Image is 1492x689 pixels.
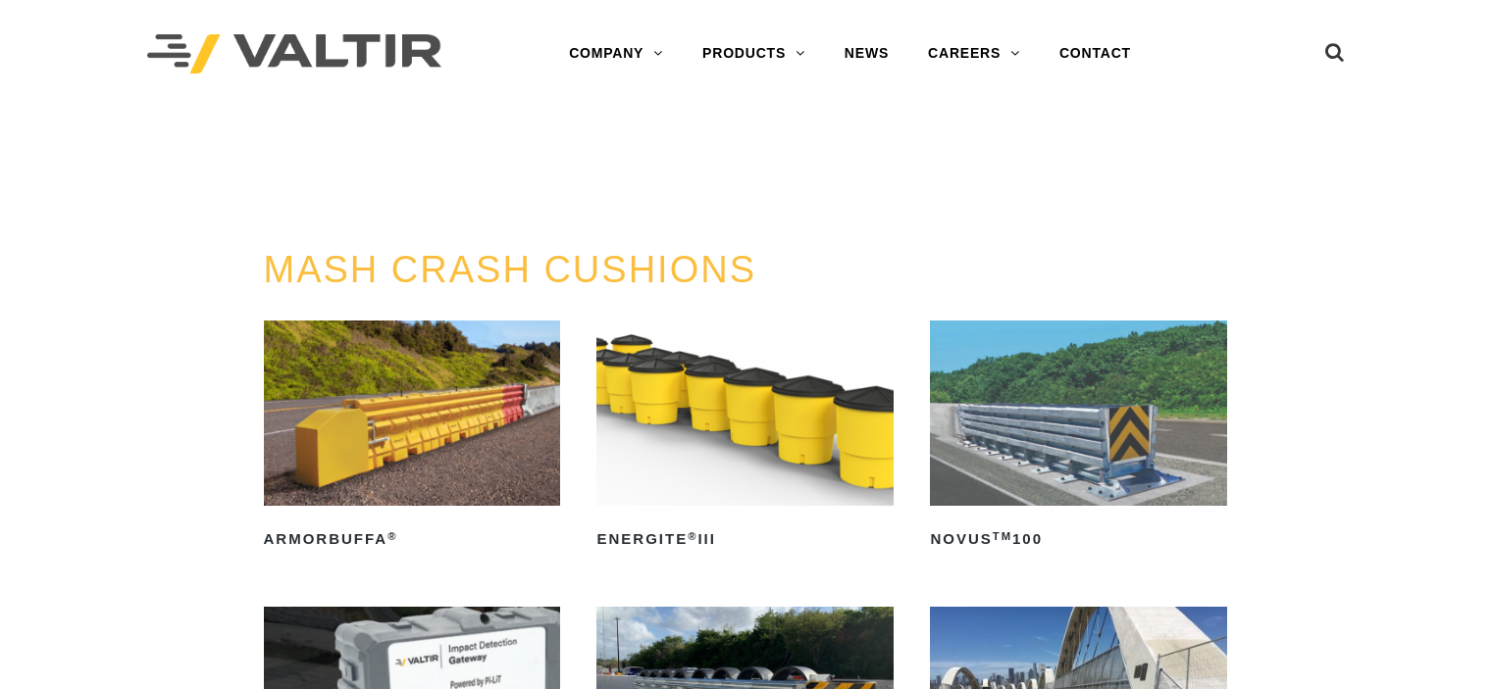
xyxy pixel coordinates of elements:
[930,320,1227,555] a: NOVUSTM100
[596,523,894,555] h2: ENERGITE III
[908,34,1040,74] a: CAREERS
[264,249,757,290] a: MASH CRASH CUSHIONS
[683,34,825,74] a: PRODUCTS
[387,530,397,542] sup: ®
[264,320,561,555] a: ArmorBuffa®
[596,320,894,555] a: ENERGITE®III
[993,530,1012,542] sup: TM
[264,523,561,555] h2: ArmorBuffa
[147,34,441,74] img: Valtir
[1040,34,1151,74] a: CONTACT
[688,530,697,542] sup: ®
[930,523,1227,555] h2: NOVUS 100
[549,34,683,74] a: COMPANY
[825,34,908,74] a: NEWS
